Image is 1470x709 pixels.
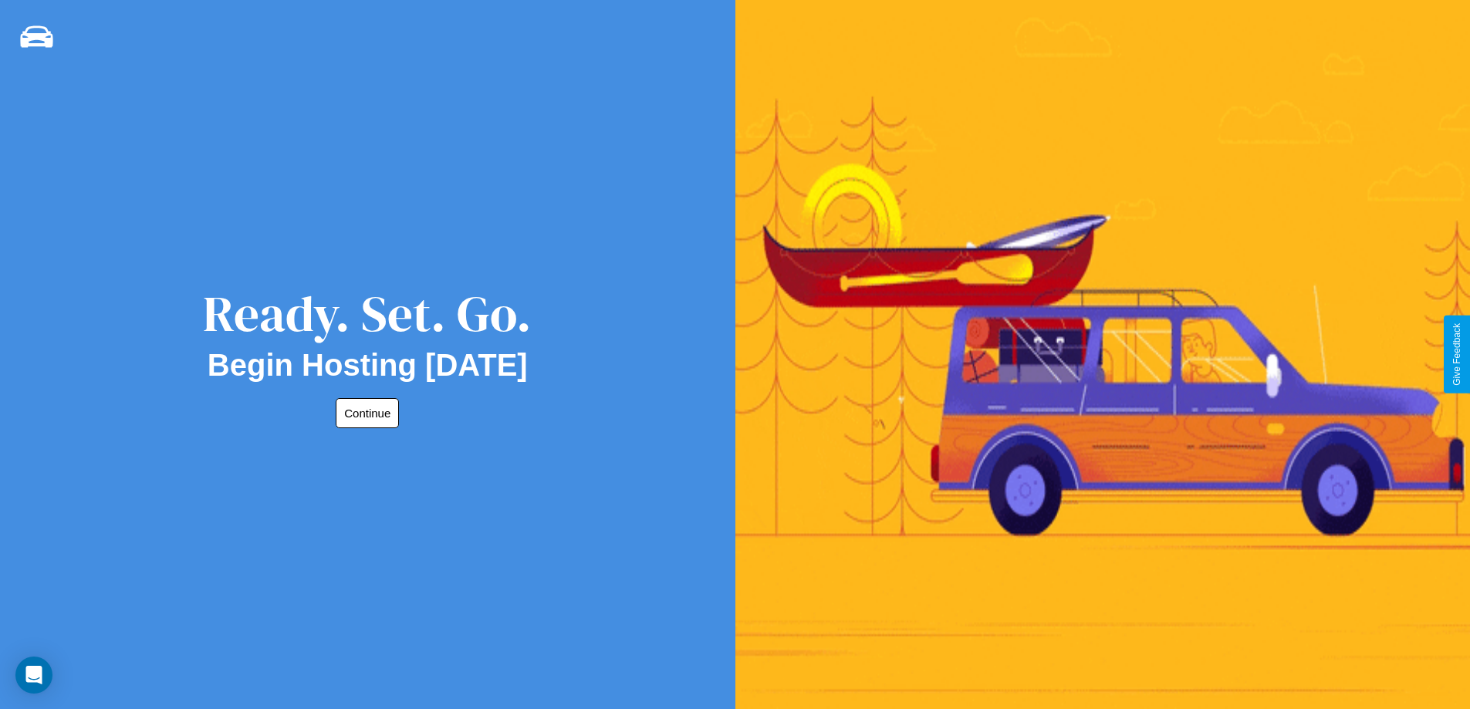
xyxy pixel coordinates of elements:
div: Ready. Set. Go. [203,279,532,348]
div: Give Feedback [1451,323,1462,386]
h2: Begin Hosting [DATE] [208,348,528,383]
button: Continue [336,398,399,428]
div: Open Intercom Messenger [15,657,52,694]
